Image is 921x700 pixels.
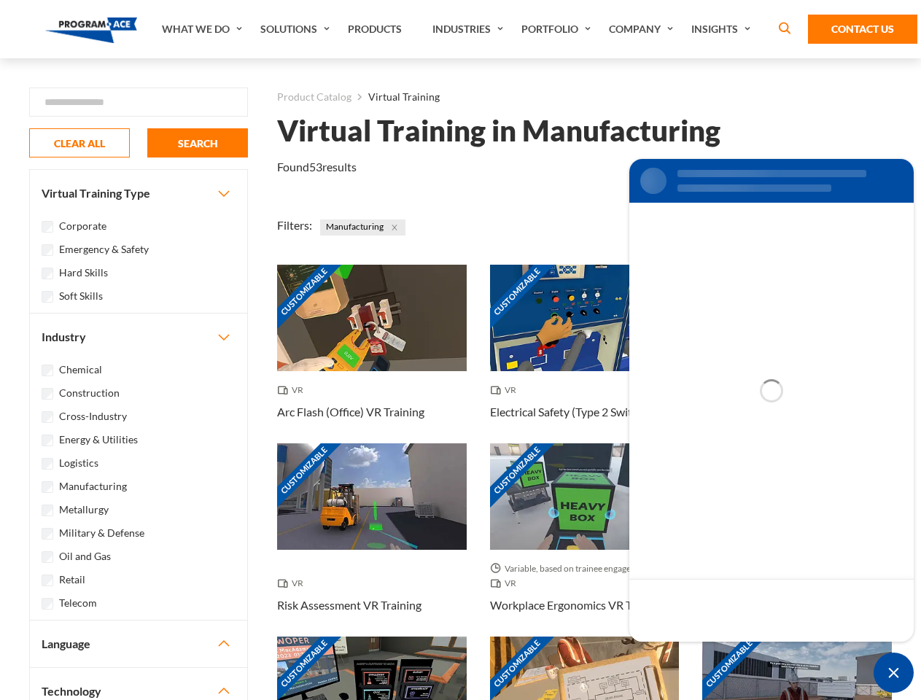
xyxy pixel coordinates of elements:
[30,314,247,360] button: Industry
[59,218,106,234] label: Corporate
[490,383,522,397] span: VR
[42,481,53,493] input: Manufacturing
[42,244,53,256] input: Emergency & Safety
[59,241,149,257] label: Emergency & Safety
[42,221,53,233] input: Corporate
[59,572,85,588] label: Retail
[277,87,892,106] nav: breadcrumb
[277,218,312,232] span: Filters:
[490,443,680,637] a: Customizable Thumbnail - Workplace Ergonomics VR Training Variable, based on trainee engagement w...
[277,596,421,614] h3: Risk Assessment VR Training
[30,621,247,667] button: Language
[59,525,144,541] label: Military & Defense
[490,265,680,443] a: Customizable Thumbnail - Electrical Safety (Type 2 Switchgear) VR Training VR Electrical Safety (...
[29,128,130,157] button: CLEAR ALL
[277,265,467,443] a: Customizable Thumbnail - Arc Flash (Office) VR Training VR Arc Flash (Office) VR Training
[874,653,914,693] div: Chat Widget
[42,528,53,540] input: Military & Defense
[277,158,357,176] p: Found results
[45,17,138,43] img: Program-Ace
[30,170,247,217] button: Virtual Training Type
[490,576,522,591] span: VR
[42,411,53,423] input: Cross-Industry
[320,219,405,236] span: Manufacturing
[42,365,53,376] input: Chemical
[42,551,53,563] input: Oil and Gas
[626,155,917,645] iframe: SalesIQ Chat Window
[59,265,108,281] label: Hard Skills
[59,288,103,304] label: Soft Skills
[277,383,309,397] span: VR
[277,118,720,144] h1: Virtual Training in Manufacturing
[309,160,322,174] em: 53
[59,455,98,471] label: Logistics
[42,291,53,303] input: Soft Skills
[874,653,914,693] span: Minimize live chat window
[351,87,440,106] li: Virtual Training
[59,385,120,401] label: Construction
[59,502,109,518] label: Metallurgy
[42,575,53,586] input: Retail
[42,435,53,446] input: Energy & Utilities
[42,598,53,610] input: Telecom
[808,15,917,44] a: Contact Us
[490,596,667,614] h3: Workplace Ergonomics VR Training
[490,561,680,576] span: Variable, based on trainee engagement with exercises.
[277,443,467,637] a: Customizable Thumbnail - Risk Assessment VR Training VR Risk Assessment VR Training
[490,403,680,421] h3: Electrical Safety (Type 2 Switchgear) VR Training
[277,87,351,106] a: Product Catalog
[42,268,53,279] input: Hard Skills
[42,458,53,470] input: Logistics
[59,432,138,448] label: Energy & Utilities
[59,478,127,494] label: Manufacturing
[59,548,111,564] label: Oil and Gas
[59,362,102,378] label: Chemical
[277,576,309,591] span: VR
[42,388,53,400] input: Construction
[59,595,97,611] label: Telecom
[277,403,424,421] h3: Arc Flash (Office) VR Training
[59,408,127,424] label: Cross-Industry
[42,505,53,516] input: Metallurgy
[386,219,403,236] button: Close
